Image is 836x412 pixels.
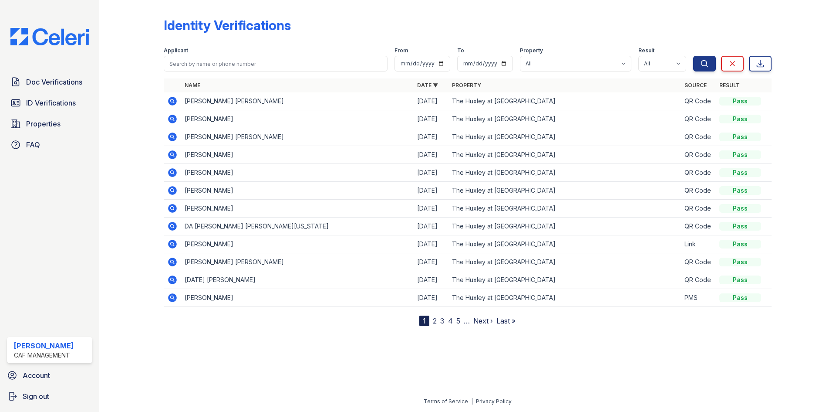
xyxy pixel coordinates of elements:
label: Applicant [164,47,188,54]
td: The Huxley at [GEOGRAPHIC_DATA] [448,253,681,271]
span: FAQ [26,140,40,150]
a: Terms of Service [424,398,468,405]
div: | [471,398,473,405]
div: Pass [719,115,761,123]
div: Pass [719,168,761,177]
span: Properties [26,119,61,129]
td: [PERSON_NAME] [181,235,414,253]
td: Link [681,235,716,253]
a: ID Verifications [7,94,92,112]
td: QR Code [681,182,716,200]
td: The Huxley at [GEOGRAPHIC_DATA] [448,110,681,128]
td: [PERSON_NAME] [181,164,414,182]
div: 1 [419,316,429,326]
td: [DATE] [414,235,448,253]
a: Properties [7,115,92,133]
div: Pass [719,258,761,266]
td: [DATE] [414,289,448,307]
label: To [457,47,464,54]
div: Pass [719,97,761,106]
td: QR Code [681,164,716,182]
td: [PERSON_NAME] [181,110,414,128]
td: [PERSON_NAME] [181,200,414,218]
a: Property [452,82,481,89]
a: 4 [448,317,453,325]
td: QR Code [681,146,716,164]
td: [DATE] [414,253,448,271]
a: 3 [440,317,445,325]
div: Pass [719,150,761,159]
td: QR Code [681,110,716,128]
td: The Huxley at [GEOGRAPHIC_DATA] [448,146,681,164]
a: Privacy Policy [476,398,512,405]
span: Account [23,370,50,381]
div: CAF Management [14,351,74,360]
td: The Huxley at [GEOGRAPHIC_DATA] [448,92,681,110]
img: CE_Logo_Blue-a8612792a0a2168367f1c8372b55b34899dd931a85d93a1a3d3e32e68fde9ad4.png [3,28,96,45]
td: The Huxley at [GEOGRAPHIC_DATA] [448,271,681,289]
a: Source [684,82,707,89]
td: QR Code [681,271,716,289]
label: Result [638,47,654,54]
td: [DATE] [414,146,448,164]
a: Account [3,367,96,384]
a: 5 [456,317,460,325]
td: [DATE] [414,271,448,289]
div: [PERSON_NAME] [14,340,74,351]
td: The Huxley at [GEOGRAPHIC_DATA] [448,182,681,200]
a: FAQ [7,136,92,153]
td: [DATE] [414,200,448,218]
div: Pass [719,240,761,249]
a: Result [719,82,740,89]
td: The Huxley at [GEOGRAPHIC_DATA] [448,289,681,307]
td: [PERSON_NAME] [181,289,414,307]
a: Doc Verifications [7,73,92,91]
td: The Huxley at [GEOGRAPHIC_DATA] [448,218,681,235]
td: PMS [681,289,716,307]
span: Sign out [23,391,49,402]
td: [DATE] [414,164,448,182]
a: Sign out [3,388,96,405]
a: 2 [433,317,437,325]
td: [PERSON_NAME] [PERSON_NAME] [181,253,414,271]
a: Date ▼ [417,82,438,89]
td: QR Code [681,200,716,218]
td: [PERSON_NAME] [181,146,414,164]
a: Next › [473,317,493,325]
td: [DATE] [414,92,448,110]
div: Pass [719,222,761,231]
span: Doc Verifications [26,77,82,87]
div: Pass [719,293,761,302]
span: ID Verifications [26,98,76,108]
td: [DATE] [PERSON_NAME] [181,271,414,289]
td: The Huxley at [GEOGRAPHIC_DATA] [448,235,681,253]
td: [PERSON_NAME] [181,182,414,200]
td: The Huxley at [GEOGRAPHIC_DATA] [448,164,681,182]
label: Property [520,47,543,54]
td: [DATE] [414,110,448,128]
td: QR Code [681,128,716,146]
td: QR Code [681,253,716,271]
td: QR Code [681,218,716,235]
td: [PERSON_NAME] [PERSON_NAME] [181,92,414,110]
div: Pass [719,204,761,213]
td: [DATE] [414,182,448,200]
div: Pass [719,133,761,141]
a: Name [185,82,200,89]
td: [PERSON_NAME] [PERSON_NAME] [181,128,414,146]
div: Pass [719,276,761,284]
td: The Huxley at [GEOGRAPHIC_DATA] [448,128,681,146]
div: Pass [719,186,761,195]
input: Search by name or phone number [164,56,388,72]
td: The Huxley at [GEOGRAPHIC_DATA] [448,200,681,218]
a: Last » [496,317,516,325]
div: Identity Verifications [164,17,291,33]
span: … [464,316,470,326]
td: [DATE] [414,128,448,146]
td: DA [PERSON_NAME] [PERSON_NAME][US_STATE] [181,218,414,235]
td: [DATE] [414,218,448,235]
label: From [394,47,408,54]
td: QR Code [681,92,716,110]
